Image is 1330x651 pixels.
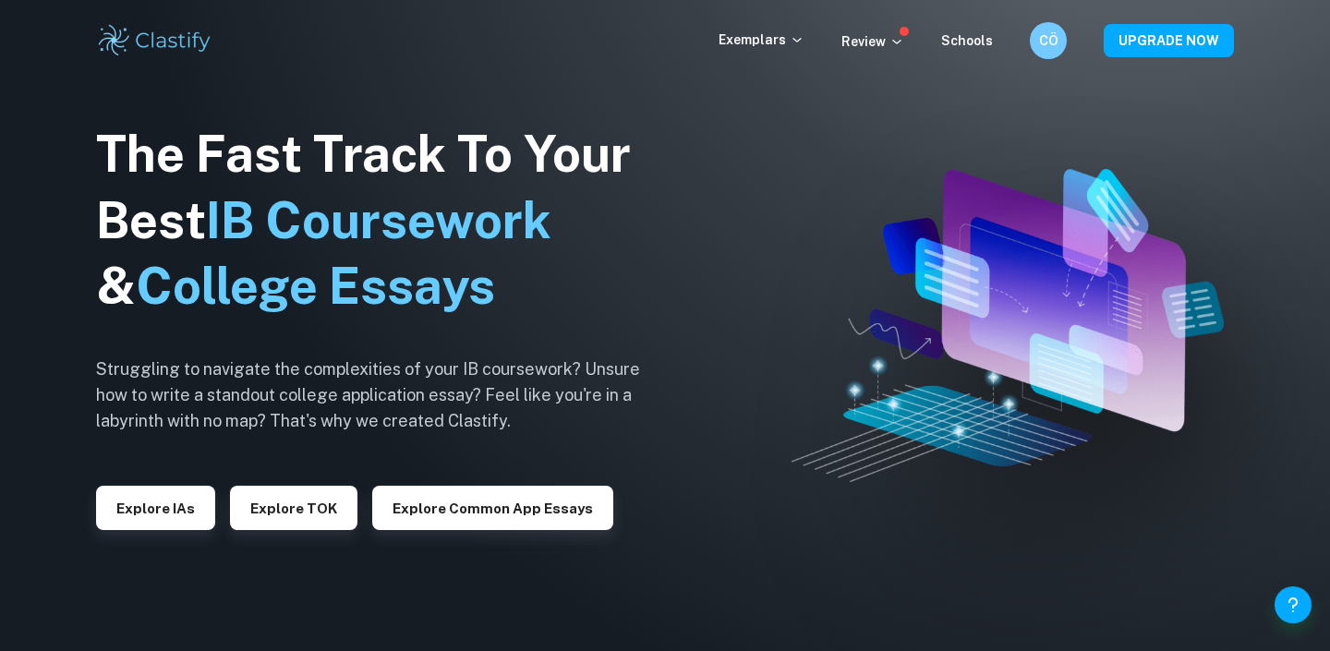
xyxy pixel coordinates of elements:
[206,191,551,249] span: IB Coursework
[1275,586,1312,623] button: Help and Feedback
[230,486,357,530] button: Explore TOK
[136,257,495,315] span: College Essays
[719,30,804,50] p: Exemplars
[372,499,613,516] a: Explore Common App essays
[96,22,213,59] img: Clastify logo
[941,33,993,48] a: Schools
[96,121,669,320] h1: The Fast Track To Your Best &
[792,169,1224,481] img: Clastify hero
[230,499,357,516] a: Explore TOK
[96,499,215,516] a: Explore IAs
[1038,30,1059,51] h6: CÖ
[372,486,613,530] button: Explore Common App essays
[841,31,904,52] p: Review
[1030,22,1067,59] button: CÖ
[96,486,215,530] button: Explore IAs
[1104,24,1234,57] button: UPGRADE NOW
[96,356,669,434] h6: Struggling to navigate the complexities of your IB coursework? Unsure how to write a standout col...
